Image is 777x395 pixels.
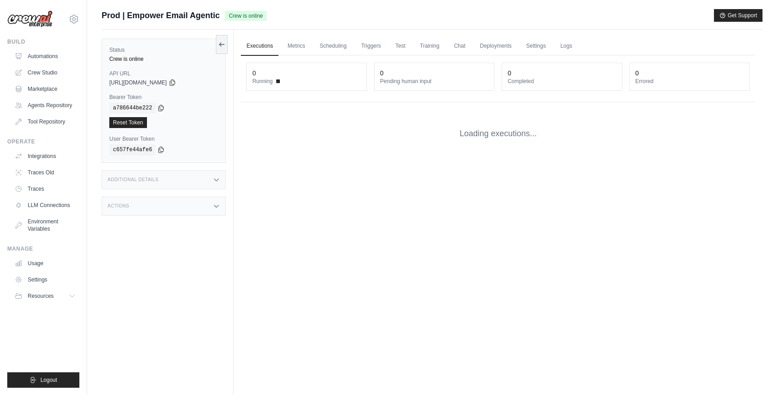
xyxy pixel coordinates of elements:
a: Logs [555,37,577,56]
div: Crew is online [109,55,218,63]
a: Traces [11,182,79,196]
a: Integrations [11,149,79,163]
a: Settings [11,272,79,287]
button: Logout [7,372,79,388]
h3: Actions [108,203,129,209]
div: Manage [7,245,79,252]
div: 0 [635,69,639,78]
div: Build [7,38,79,45]
a: Executions [241,37,279,56]
a: Deployments [474,37,517,56]
div: 0 [380,69,384,78]
div: Loading executions... [241,113,755,154]
a: Environment Variables [11,214,79,236]
a: Traces Old [11,165,79,180]
a: Chat [449,37,471,56]
a: Settings [521,37,551,56]
label: Bearer Token [109,94,218,101]
span: Running [252,78,273,85]
span: Resources [28,292,54,300]
a: Test [390,37,411,56]
a: Metrics [282,37,311,56]
dt: Errored [635,78,744,85]
a: Automations [11,49,79,64]
img: Logo [7,10,53,28]
label: API URL [109,70,218,77]
a: Reset Token [109,117,147,128]
a: Crew Studio [11,65,79,80]
dt: Pending human input [380,78,489,85]
div: Operate [7,138,79,145]
span: Logout [40,376,57,384]
span: Crew is online [225,11,266,21]
button: Resources [11,289,79,303]
a: Scheduling [314,37,352,56]
a: Usage [11,256,79,271]
label: Status [109,46,218,54]
a: LLM Connections [11,198,79,212]
a: Training [415,37,445,56]
div: 0 [252,69,256,78]
dt: Completed [508,78,616,85]
div: 0 [508,69,511,78]
h3: Additional Details [108,177,158,183]
span: Prod | Empower Email Agentic [102,9,220,22]
a: Agents Repository [11,98,79,113]
button: Get Support [714,9,762,22]
code: a786644be222 [109,103,156,114]
a: Tool Repository [11,114,79,129]
a: Marketplace [11,82,79,96]
label: User Bearer Token [109,135,218,143]
code: c657fe44afe6 [109,144,156,155]
span: [URL][DOMAIN_NAME] [109,79,167,86]
a: Triggers [356,37,386,56]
